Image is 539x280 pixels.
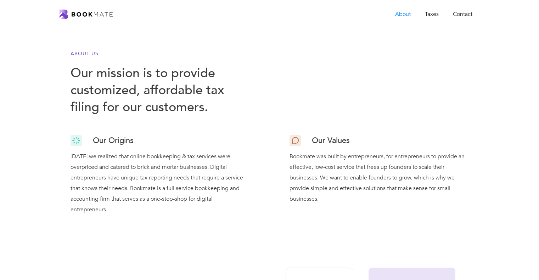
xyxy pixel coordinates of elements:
[312,133,350,148] h3: Our Values
[71,65,250,116] h1: Our mission is to provide customized, affordable tax filing for our customers.
[71,50,250,58] h6: About Us
[71,148,250,215] div: [DATE] we realized that online bookkeeping & tax services were overpriced and catered to brick an...
[446,7,479,22] a: Contact
[93,133,134,148] h3: Our Origins
[60,10,113,19] a: home
[290,148,469,204] div: Bookmate was built by entrepreneurs, for entrepreneurs to provide an effective, low-cost service ...
[388,7,418,22] a: About
[418,7,446,22] a: Taxes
